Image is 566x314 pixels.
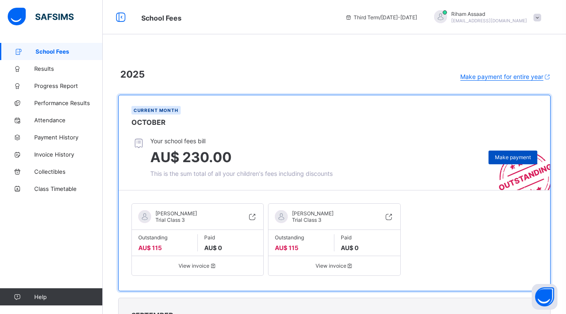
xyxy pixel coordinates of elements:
[150,170,333,177] span: This is the sum total of all your children's fees including discounts
[426,10,545,24] div: RihamAssaad
[8,8,74,26] img: safsims
[451,18,527,23] span: [EMAIL_ADDRESS][DOMAIN_NAME]
[34,134,103,141] span: Payment History
[341,244,359,251] span: AU$ 0
[34,82,103,89] span: Progress Report
[275,244,298,251] span: AU$ 115
[204,234,257,241] span: Paid
[120,69,145,80] span: 2025
[155,210,197,217] span: [PERSON_NAME]
[451,11,527,17] span: Riham Assaad
[275,234,328,241] span: Outstanding
[495,154,531,160] span: Make payment
[488,141,550,190] img: outstanding-stamp.3c148f88c3ebafa6da95868fa43343a1.svg
[150,137,333,145] span: Your school fees bill
[150,149,232,166] span: AU$ 230.00
[34,293,102,300] span: Help
[34,65,103,72] span: Results
[345,14,417,21] span: session/term information
[460,73,543,80] span: Make payment for entire year
[138,244,162,251] span: AU$ 115
[155,217,185,223] span: Trial Class 3
[275,263,393,269] span: View invoice
[141,14,182,22] span: School Fees
[34,185,103,192] span: Class Timetable
[134,108,179,113] span: Current Month
[138,263,257,269] span: View invoice
[532,284,557,310] button: Open asap
[292,217,322,223] span: Trial Class 3
[131,118,166,127] span: OCTOBER
[341,234,394,241] span: Paid
[34,100,103,106] span: Performance Results
[34,168,103,175] span: Collectibles
[34,151,103,158] span: Invoice History
[34,117,103,124] span: Attendance
[138,234,191,241] span: Outstanding
[36,48,103,55] span: School Fees
[292,210,334,217] span: [PERSON_NAME]
[204,244,222,251] span: AU$ 0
